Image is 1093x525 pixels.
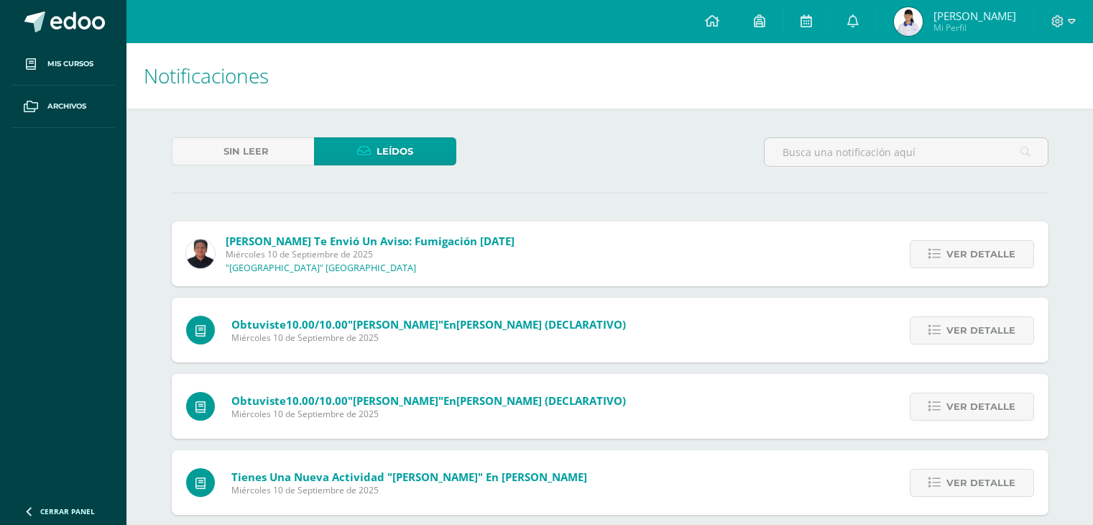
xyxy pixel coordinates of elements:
span: Mi Perfil [933,22,1016,34]
span: Mis cursos [47,58,93,70]
span: Ver detalle [946,317,1015,344]
span: Notificaciones [144,62,269,89]
span: 10.00/10.00 [286,393,348,408]
p: "[GEOGRAPHIC_DATA]" [GEOGRAPHIC_DATA] [226,262,416,274]
span: Obtuviste en [231,393,626,408]
span: Archivos [47,101,86,112]
span: Miércoles 10 de Septiembre de 2025 [231,484,587,496]
span: Miércoles 10 de Septiembre de 2025 [226,248,515,260]
span: Leídos [377,138,413,165]
span: [PERSON_NAME] (DECLARATIVO) [456,317,626,332]
a: Archivos [11,86,115,128]
span: Ver detalle [946,470,1015,496]
span: 10.00/10.00 [286,317,348,332]
span: Obtuviste en [231,317,626,332]
span: Sin leer [223,138,269,165]
span: [PERSON_NAME] (DECLARATIVO) [456,393,626,408]
span: Miércoles 10 de Septiembre de 2025 [231,408,626,420]
a: Sin leer [172,137,314,165]
span: Miércoles 10 de Septiembre de 2025 [231,332,626,344]
span: Ver detalle [946,241,1015,268]
span: "[PERSON_NAME]" [348,393,443,408]
img: a870b3e5c06432351c4097df98eac26b.png [894,7,923,36]
a: Mis cursos [11,43,115,86]
span: Cerrar panel [40,506,95,516]
span: "[PERSON_NAME]" [348,317,443,332]
span: Tienes una nueva actividad "[PERSON_NAME]" En [PERSON_NAME] [231,470,587,484]
span: Ver detalle [946,393,1015,420]
img: eff8bfa388aef6dbf44d967f8e9a2edc.png [186,239,215,268]
a: Leídos [314,137,456,165]
input: Busca una notificación aquí [765,138,1048,166]
span: [PERSON_NAME] [933,9,1016,23]
span: [PERSON_NAME] te envió un aviso: Fumigación [DATE] [226,234,515,248]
